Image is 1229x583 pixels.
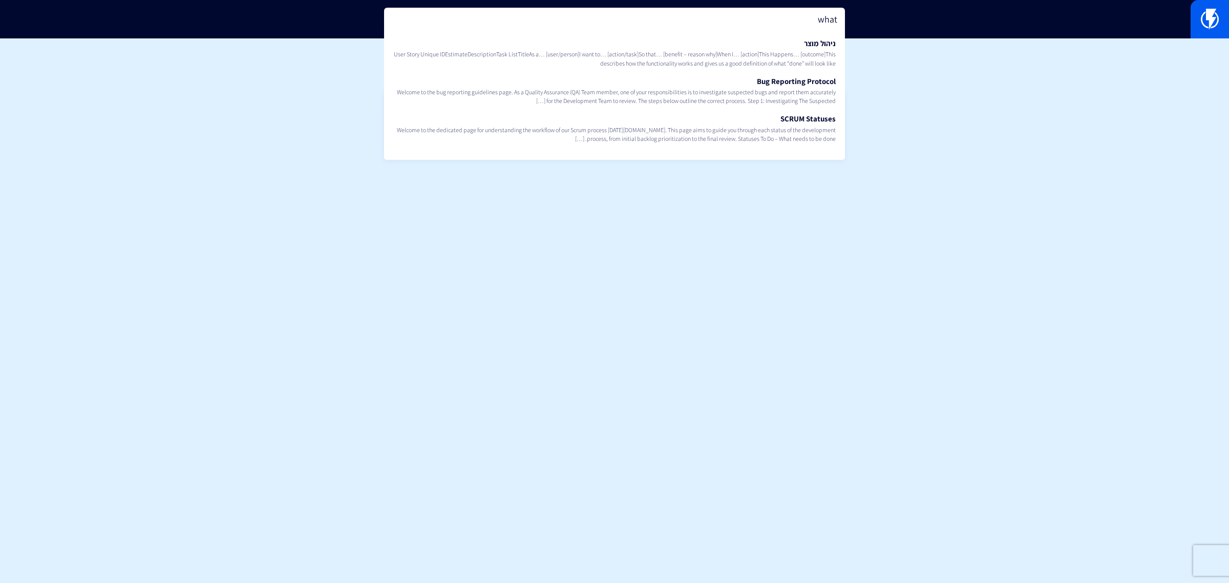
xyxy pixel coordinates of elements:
a: ניהול מוצרUser Story Unique IDEstimateDescriptionTask ListTitleAs a… [user/person]I want to… [act... [389,34,840,72]
input: חיפוש מהיר... [384,8,845,31]
span: Welcome to the dedicated page for understanding the workflow of our Scrum process [DATE][DOMAIN_N... [393,126,836,143]
a: Bug Reporting ProtocolWelcome to the bug reporting guidelines page. As a Quality Assurance (QA) T... [389,72,840,110]
a: SCRUM StatusesWelcome to the dedicated page for understanding the workflow of our Scrum process [... [389,109,840,147]
span: Welcome to the bug reporting guidelines page. As a Quality Assurance (QA) Team member, one of you... [393,88,836,105]
span: User Story Unique IDEstimateDescriptionTask ListTitleAs a… [user/person]I want to… [action/task]S... [393,50,836,67]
